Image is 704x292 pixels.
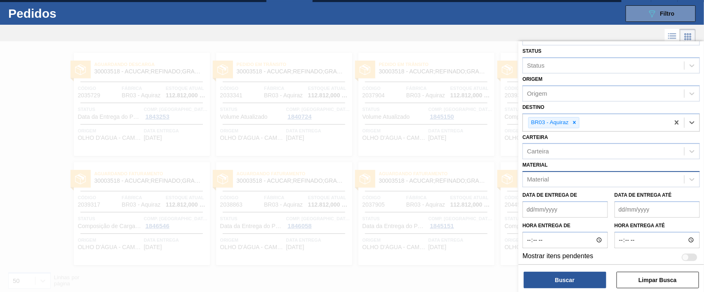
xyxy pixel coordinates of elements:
h1: Pedidos [8,9,129,18]
label: Material [523,162,548,168]
div: Visão em Lista [665,29,680,45]
label: Destino [523,104,544,110]
label: Hora entrega até [615,220,700,232]
input: dd/mm/yyyy [615,201,700,218]
div: Status [527,62,545,69]
input: dd/mm/yyyy [523,201,608,218]
div: Origem [527,90,547,97]
label: Data de Entrega até [615,192,672,198]
div: BR03 - Aquiraz [529,118,570,128]
span: Filtro [660,10,675,17]
div: Material [527,176,549,183]
div: Carteira [527,148,549,155]
label: Hora entrega de [523,220,608,232]
label: Status [523,48,542,54]
button: Filtro [626,5,696,22]
label: Data de Entrega de [523,192,577,198]
label: Origem [523,76,543,82]
label: Carteira [523,134,548,140]
div: Visão em Cards [680,29,696,45]
label: Mostrar itens pendentes [523,252,593,262]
